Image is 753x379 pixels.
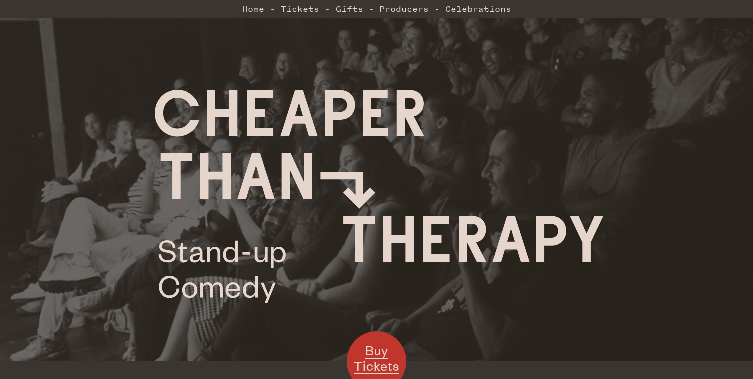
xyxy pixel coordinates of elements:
[155,90,604,303] img: Cheaper Than Therapy logo
[354,342,399,374] span: Buy Tickets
